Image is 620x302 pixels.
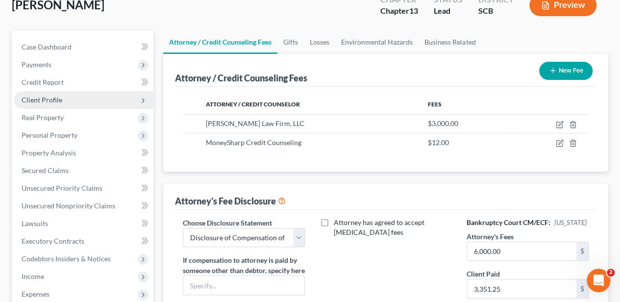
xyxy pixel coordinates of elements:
div: Attorney / Credit Counseling Fees [175,72,307,84]
a: Lawsuits [14,215,153,232]
span: Case Dashboard [22,43,72,51]
span: Income [22,272,44,280]
span: Executory Contracts [22,237,84,245]
span: MoneySharp Credit Counseling [206,138,301,147]
span: Attorney has agreed to accept [MEDICAL_DATA] fees [333,218,424,236]
span: Attorney / Credit Counselor [206,101,300,108]
label: Client Paid [467,269,500,279]
span: Real Property [22,113,64,122]
div: Attorney's Fee Disclosure [175,195,286,207]
span: Lawsuits [22,219,48,227]
a: Unsecured Priority Claims [14,179,153,197]
span: Personal Property [22,131,77,139]
span: Expenses [22,290,50,298]
span: 13 [409,6,418,15]
span: [PERSON_NAME] Law Firm, LLC [206,119,304,127]
span: $12.00 [428,138,449,147]
a: Losses [304,30,335,54]
span: Unsecured Nonpriority Claims [22,201,115,210]
span: Property Analysis [22,149,76,157]
h6: Bankruptcy Court CM/ECF: [467,218,589,227]
label: Choose Disclosure Statement [183,218,272,228]
label: Attorney's Fees [467,231,514,242]
a: Credit Report [14,74,153,91]
div: $ [576,279,588,298]
span: Client Profile [22,96,62,104]
a: Secured Claims [14,162,153,179]
input: Specify... [183,276,304,295]
div: SCB [478,5,514,17]
a: Executory Contracts [14,232,153,250]
span: Unsecured Priority Claims [22,184,102,192]
button: New Fee [539,62,593,80]
a: Unsecured Nonpriority Claims [14,197,153,215]
iframe: Intercom live chat [587,269,610,292]
input: 0.00 [467,279,576,298]
span: Payments [22,60,51,69]
span: $3,000.00 [428,119,458,127]
a: Property Analysis [14,144,153,162]
span: 2 [607,269,615,277]
a: Attorney / Credit Counseling Fees [163,30,277,54]
span: Credit Report [22,78,64,86]
div: $ [576,242,588,261]
span: Fees [428,101,442,108]
a: Gifts [277,30,304,54]
a: Business Related [419,30,481,54]
span: Codebtors Insiders & Notices [22,254,111,263]
span: [US_STATE] [554,218,587,226]
div: Lead [434,5,463,17]
div: Chapter [380,5,418,17]
a: Environmental Hazards [335,30,419,54]
label: If compensation to attorney is paid by someone other than debtor, specify here [183,255,305,276]
span: Secured Claims [22,166,69,175]
input: 0.00 [467,242,576,261]
a: Case Dashboard [14,38,153,56]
